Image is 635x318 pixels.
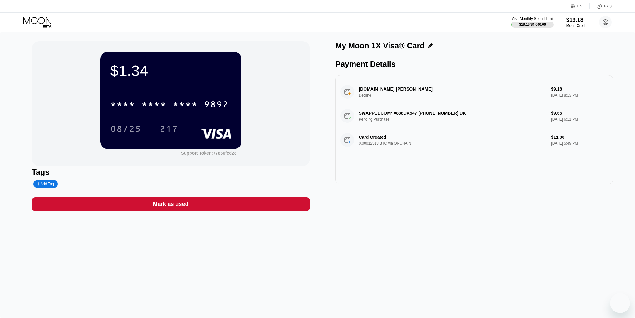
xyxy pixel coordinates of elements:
[32,197,310,211] div: Mark as used
[604,4,612,8] div: FAQ
[204,100,229,110] div: 9892
[33,180,58,188] div: Add Tag
[335,60,613,69] div: Payment Details
[511,17,553,21] div: Visa Monthly Spend Limit
[571,3,590,9] div: EN
[181,151,237,156] div: Support Token: 77860fcd2c
[335,41,425,50] div: My Moon 1X Visa® Card
[566,17,587,23] div: $19.18
[181,151,237,156] div: Support Token:77860fcd2c
[153,201,189,208] div: Mark as used
[566,17,587,28] div: $19.18Moon Credit
[106,121,146,137] div: 08/25
[155,121,183,137] div: 217
[37,182,54,186] div: Add Tag
[110,62,231,79] div: $1.34
[160,125,178,135] div: 217
[511,17,553,28] div: Visa Monthly Spend Limit$18.16/$4,000.00
[519,22,546,26] div: $18.16 / $4,000.00
[566,23,587,28] div: Moon Credit
[610,293,630,313] iframe: Nút để khởi chạy cửa sổ nhắn tin
[590,3,612,9] div: FAQ
[577,4,583,8] div: EN
[32,168,310,177] div: Tags
[110,125,141,135] div: 08/25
